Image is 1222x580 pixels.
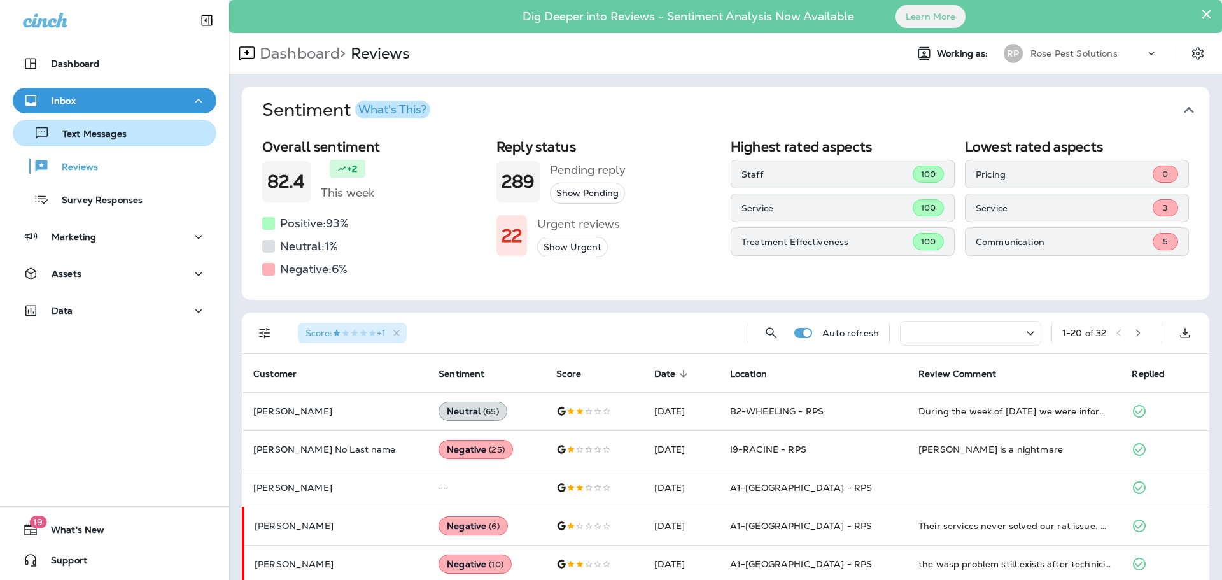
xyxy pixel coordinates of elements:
h5: Negative: 6 % [280,259,348,279]
span: 0 [1162,169,1168,180]
button: What's This? [355,101,430,118]
button: Settings [1186,42,1209,65]
p: Staff [741,169,913,180]
span: Sentiment [439,369,484,379]
h5: Urgent reviews [537,214,620,234]
p: Assets [52,269,81,279]
p: [PERSON_NAME] [253,483,418,493]
span: Date [654,368,692,379]
h2: Reply status [496,139,720,155]
span: Review Comment [918,368,1013,379]
div: the wasp problem still exists after technician spent 2 hours here 4 days ago...the technician ( a... [918,558,1111,570]
p: [PERSON_NAME] [255,521,418,531]
span: I9-RACINE - RPS [730,444,806,455]
p: Reviews [49,162,98,174]
span: Support [38,555,87,570]
h5: Pending reply [550,160,626,180]
span: A1-[GEOGRAPHIC_DATA] - RPS [730,520,873,532]
span: Date [654,369,676,379]
button: Text Messages [13,120,216,146]
h1: Sentiment [262,99,430,121]
p: Treatment Effectiveness [741,237,913,247]
button: Learn More [895,5,966,28]
span: ( 25 ) [489,444,505,455]
span: Review Comment [918,369,996,379]
div: Score:1 Star+1 [298,323,407,343]
td: [DATE] [644,392,720,430]
h1: 22 [502,225,522,246]
p: [PERSON_NAME] No Last name [253,444,418,455]
button: Marketing [13,224,216,250]
span: A1-[GEOGRAPHIC_DATA] - RPS [730,482,873,493]
span: Location [730,369,767,379]
span: ( 10 ) [489,559,503,570]
div: Jodi is a nightmare [918,443,1111,456]
p: Communication [976,237,1153,247]
span: ( 65 ) [483,406,499,417]
button: Show Pending [550,183,625,204]
button: Export as CSV [1172,320,1198,346]
p: Marketing [52,232,96,242]
button: SentimentWhat's This? [252,87,1219,134]
span: Working as: [937,48,991,59]
h2: Overall sentiment [262,139,486,155]
button: Inbox [13,88,216,113]
p: Auto refresh [822,328,879,338]
span: Score : +1 [305,327,386,339]
button: Search Reviews [759,320,784,346]
h2: Lowest rated aspects [965,139,1189,155]
h1: 289 [502,171,535,192]
td: [DATE] [644,507,720,545]
span: Score [556,369,581,379]
span: ( 6 ) [489,521,499,532]
td: -- [428,469,546,507]
p: Pricing [976,169,1153,180]
span: Replied [1132,369,1165,379]
button: Reviews [13,153,216,180]
button: Filters [252,320,277,346]
p: Inbox [52,95,76,106]
span: 3 [1163,202,1168,213]
p: Dig Deeper into Reviews - Sentiment Analysis Now Available [486,15,891,18]
p: +2 [347,162,357,175]
span: 100 [921,236,936,247]
p: [PERSON_NAME] [255,559,418,569]
p: Survey Responses [49,195,143,207]
span: 100 [921,202,936,213]
p: Dashboard > [255,44,346,63]
p: Rose Pest Solutions [1030,48,1118,59]
button: Close [1200,4,1212,24]
h1: 82.4 [267,171,305,192]
div: 1 - 20 of 32 [1062,328,1106,338]
p: [PERSON_NAME] [253,406,418,416]
div: Neutral [439,402,507,421]
span: 100 [921,169,936,180]
p: Data [52,306,73,316]
div: SentimentWhat's This? [242,134,1209,300]
h5: Neutral: 1 % [280,236,338,257]
h5: This week [321,183,374,203]
p: Text Messages [50,129,127,141]
button: Support [13,548,216,573]
span: Customer [253,369,297,379]
td: [DATE] [644,469,720,507]
span: Sentiment [439,368,501,379]
button: Dashboard [13,51,216,76]
span: Location [730,368,783,379]
p: Service [976,203,1153,213]
div: Negative [439,440,513,459]
td: [DATE] [644,430,720,469]
p: Dashboard [51,59,99,69]
span: Score [556,368,598,379]
h2: Highest rated aspects [731,139,955,155]
div: During the week of Sept. 1 we were informed Rose would be coming, during regular business hours, ... [918,405,1111,418]
span: Replied [1132,368,1181,379]
div: What's This? [358,104,426,115]
button: Data [13,298,216,323]
button: Collapse Sidebar [189,8,225,33]
button: 19What's New [13,517,216,542]
span: A1-[GEOGRAPHIC_DATA] - RPS [730,558,873,570]
p: Reviews [346,44,410,63]
span: Customer [253,368,313,379]
span: 19 [29,516,46,528]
